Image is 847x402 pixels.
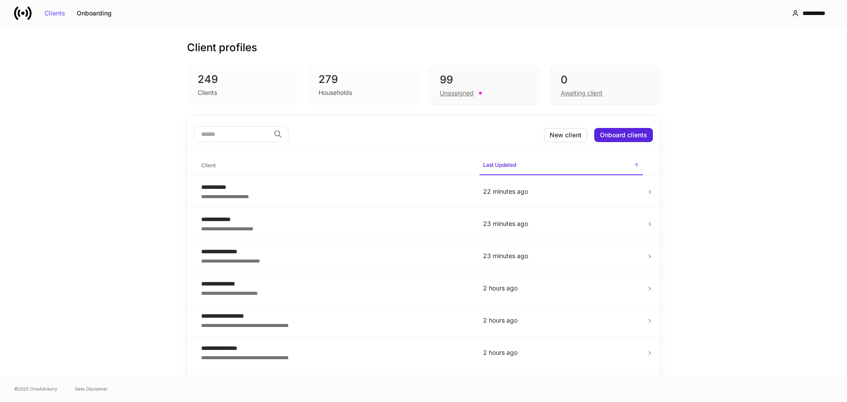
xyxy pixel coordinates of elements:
h3: Client profiles [187,41,257,55]
span: Last Updated [480,156,643,175]
div: 99 [440,73,528,87]
h6: Last Updated [483,161,516,169]
div: 0 [561,73,649,87]
div: 0Awaiting client [550,65,660,105]
p: 2 hours ago [483,284,639,293]
button: New client [544,128,587,142]
p: 2 hours ago [483,316,639,325]
div: Clients [45,10,65,16]
span: © 2025 OneAdvisory [14,385,57,392]
p: 22 minutes ago [483,187,639,196]
div: 249 [198,72,287,86]
div: 279 [319,72,408,86]
button: Clients [39,6,71,20]
a: Data Disclaimer [75,385,108,392]
div: Awaiting client [561,89,603,98]
p: 2 hours ago [483,348,639,357]
div: Onboard clients [600,132,647,138]
p: 23 minutes ago [483,219,639,228]
div: Clients [198,88,217,97]
button: Onboarding [71,6,117,20]
div: New client [550,132,581,138]
h6: Client [201,161,216,169]
button: Onboard clients [594,128,653,142]
span: Client [198,157,472,175]
div: 99Unassigned [429,65,539,105]
p: 23 minutes ago [483,252,639,260]
div: Households [319,88,352,97]
div: Onboarding [77,10,112,16]
div: Unassigned [440,89,474,98]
